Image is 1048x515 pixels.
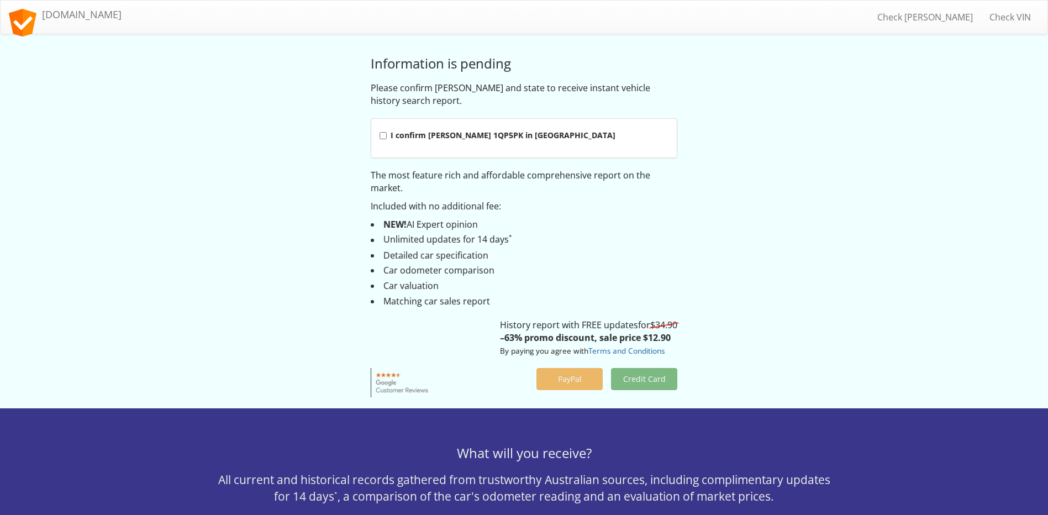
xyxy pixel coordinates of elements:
img: Google customer reviews [371,368,434,398]
input: I confirm [PERSON_NAME] 1QP5PK in [GEOGRAPHIC_DATA] [380,132,387,139]
p: Please confirm [PERSON_NAME] and state to receive instant vehicle history search report. [371,82,677,107]
span: for [638,319,677,331]
li: Unlimited updates for 14 days [371,233,677,246]
button: PayPal [536,368,603,390]
a: Check VIN [981,3,1039,31]
p: History report with FREE updates [500,319,677,357]
li: Car odometer comparison [371,264,677,277]
h3: Information is pending [371,56,677,71]
li: AI Expert opinion [371,218,677,231]
p: All current and historical records gathered from trustworthy Australian sources, including compli... [209,471,839,505]
a: Terms and Conditions [588,345,665,356]
s: $34.90 [650,319,677,331]
strong: I confirm [PERSON_NAME] 1QP5PK in [GEOGRAPHIC_DATA] [391,130,615,140]
h3: What will you receive? [209,446,839,460]
button: Credit Card [611,368,677,390]
li: Car valuation [371,280,677,292]
a: [DOMAIN_NAME] [1,1,130,28]
p: Included with no additional fee: [371,200,677,213]
img: logo.svg [9,9,36,36]
p: The most feature rich and affordable comprehensive report on the market. [371,169,677,195]
a: Check [PERSON_NAME] [869,3,981,31]
strong: –63% promo discount, sale price $12.90 [500,332,671,344]
small: By paying you agree with [500,345,665,356]
li: Matching car sales report [371,295,677,308]
strong: NEW! [383,218,407,230]
li: Detailed car specification [371,249,677,262]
